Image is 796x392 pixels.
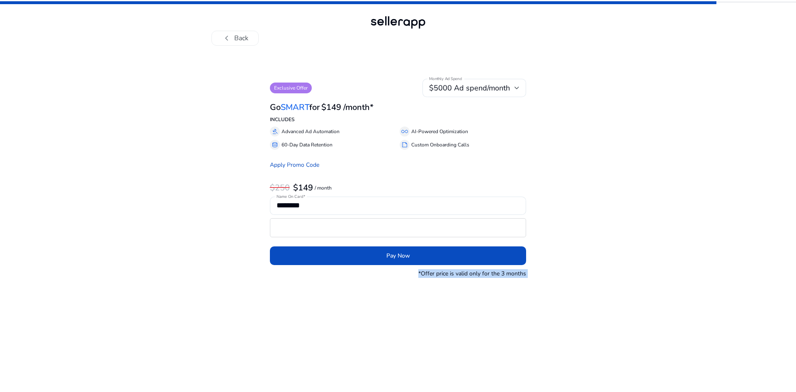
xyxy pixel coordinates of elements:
[282,141,332,149] p: 60-Day Data Retention
[270,83,312,93] p: Exclusive Offer
[270,183,290,193] h3: $250
[411,141,469,149] p: Custom Onboarding Calls
[282,128,340,135] p: Advanced Ad Automation
[277,194,303,200] mat-label: Name On Card
[222,33,232,43] span: chevron_left
[429,83,510,93] span: $5000 Ad spend/month
[401,128,408,135] span: all_inclusive
[270,246,527,265] button: Pay Now
[411,128,468,135] p: AI-Powered Optimization
[429,76,462,82] mat-label: Monthly Ad Spend
[272,128,278,135] span: gavel
[274,219,522,236] iframe: Secure card payment input frame
[293,182,313,193] b: $149
[418,269,526,278] p: *Offer price is valid only for the 3 months
[401,141,408,148] span: summarize
[270,116,527,123] p: INCLUDES
[386,251,410,260] span: Pay Now
[270,161,319,169] a: Apply Promo Code
[211,31,259,46] button: chevron_leftBack
[315,185,332,191] p: / month
[281,102,309,113] span: SMART
[321,102,374,112] h3: $149 /month*
[270,102,320,112] h3: Go for
[272,141,278,148] span: database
